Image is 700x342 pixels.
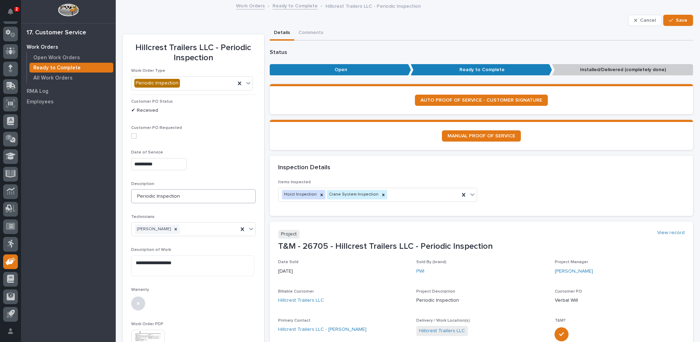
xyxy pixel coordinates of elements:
a: Hillcrest Trailers LLC [278,297,324,304]
div: [PERSON_NAME] [135,225,172,234]
p: Ready to Complete [33,65,81,71]
a: Work Orders [236,1,265,9]
span: T&M? [554,319,565,323]
span: Description of Work [131,248,171,252]
button: Save [663,15,693,26]
p: [DATE] [278,268,408,275]
div: Hoist Inspection [282,190,318,199]
p: T&M - 26705 - Hillcrest Trailers LLC - Periodic Inspection [278,241,685,252]
p: Open Work Orders [33,55,80,61]
span: AUTO PROOF OF SERVICE - CUSTOMER SIGNATURE [420,98,542,103]
p: Employees [27,99,54,105]
p: Installed/Delivered (completely done) [552,64,693,76]
button: Comments [294,26,328,41]
a: Open Work Orders [27,53,116,62]
p: All Work Orders [33,75,73,81]
button: Cancel [628,15,662,26]
p: Verbal Will [554,297,684,304]
span: Save [676,17,687,23]
p: Ready to Complete [411,64,552,76]
span: Sold By (brand) [416,260,446,264]
span: Warranty [131,288,149,292]
p: Hillcrest Trailers LLC - Periodic Inspection [325,2,421,9]
p: Status [270,49,693,56]
span: Customer PO Requested [131,126,182,130]
a: MANUAL PROOF OF SERVICE [442,130,521,142]
div: Periodic Inspection [134,79,180,88]
span: Items Inspected [278,180,311,184]
a: PWI [416,268,424,275]
p: Periodic Inspection [416,297,546,304]
h2: Inspection Details [278,164,330,172]
span: Project Description [416,289,455,294]
a: Ready to Complete [272,1,318,9]
p: Hillcrest Trailers LLC - Periodic Inspection [131,43,256,63]
a: Ready to Complete [27,63,116,73]
a: Work Orders [21,42,116,52]
span: MANUAL PROOF OF SERVICE [447,134,515,138]
button: Notifications [3,4,18,19]
button: Details [270,26,294,41]
span: Description [131,182,154,186]
p: Open [270,64,411,76]
span: Customer PO Status [131,100,173,104]
span: Cancel [640,17,656,23]
span: Billable Customer [278,289,314,294]
p: ✔ Received [131,107,256,114]
span: Work Order PDF [131,322,163,326]
p: Work Orders [27,44,58,50]
a: Employees [21,96,116,107]
div: Notifications2 [9,8,18,20]
span: Delivery / Work Location(s) [416,319,470,323]
a: View record [657,230,685,236]
p: RMA Log [27,88,48,95]
span: Customer PO [554,289,582,294]
p: 2 [15,7,18,12]
p: Project [278,230,299,239]
span: Work Order Type [131,69,165,73]
a: Hillcrest Trailers LLC - [PERSON_NAME] [278,326,366,333]
a: All Work Orders [27,73,116,83]
a: [PERSON_NAME] [554,268,593,275]
a: Hillcrest Trailers LLC [419,327,465,335]
span: Date of Service [131,150,163,155]
span: Project Manager [554,260,588,264]
a: AUTO PROOF OF SERVICE - CUSTOMER SIGNATURE [415,95,548,106]
div: Crane System Inspection [327,190,379,199]
span: Technicians [131,215,155,219]
div: 17. Customer Service [27,29,86,37]
span: Date Sold [278,260,298,264]
a: RMA Log [21,86,116,96]
img: Workspace Logo [58,4,79,16]
span: Primary Contact [278,319,310,323]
